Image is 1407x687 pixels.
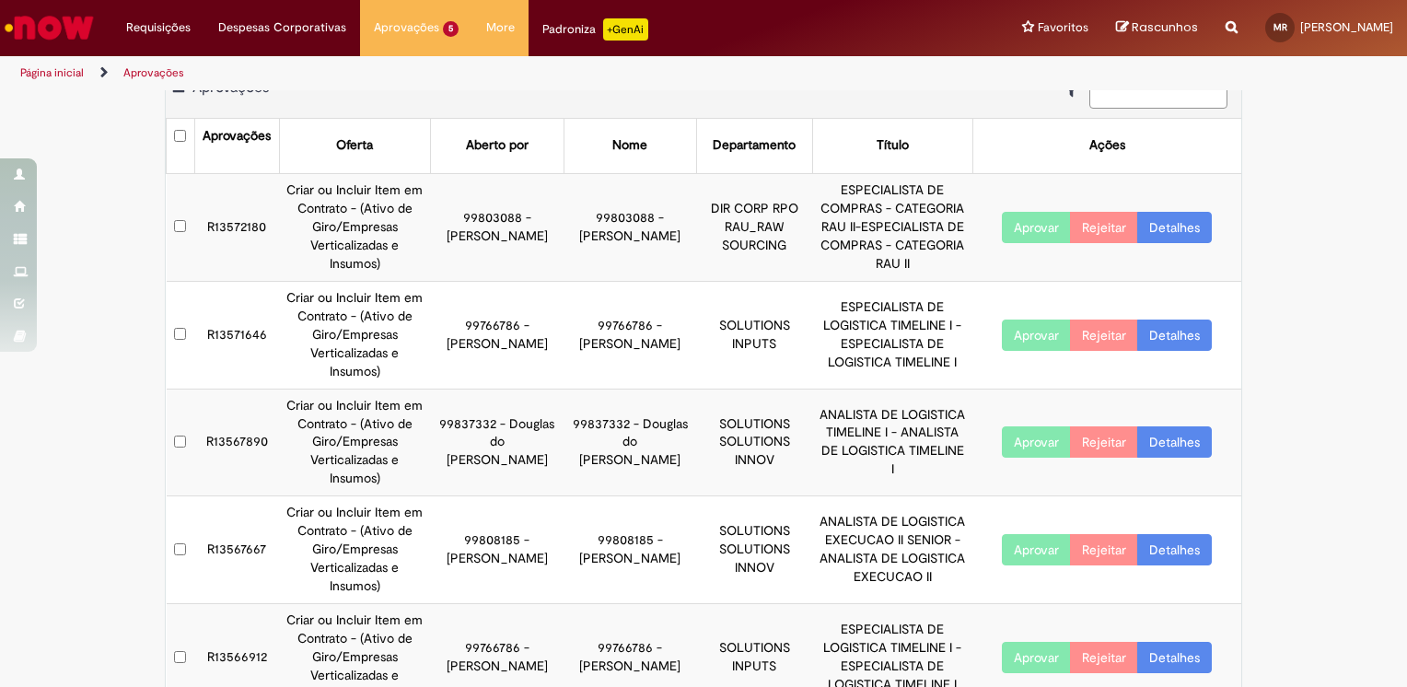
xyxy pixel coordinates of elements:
[713,136,796,155] div: Departamento
[1070,642,1138,673] button: Rejeitar
[1038,18,1088,37] span: Favoritos
[203,127,271,146] div: Aprovações
[1137,426,1212,458] a: Detalhes
[1002,320,1071,351] button: Aprovar
[430,173,564,281] td: 99803088 - [PERSON_NAME]
[466,136,529,155] div: Aberto por
[1137,642,1212,673] a: Detalhes
[443,21,459,37] span: 5
[542,18,648,41] div: Padroniza
[1070,320,1138,351] button: Rejeitar
[194,281,279,389] td: R13571646
[194,119,279,173] th: Aprovações
[1066,85,1086,98] i: Mostrar filtros para: Suas Solicitações
[877,136,909,155] div: Título
[123,65,184,80] a: Aprovações
[612,136,647,155] div: Nome
[374,18,439,37] span: Aprovações
[430,496,564,604] td: 99808185 - [PERSON_NAME]
[194,496,279,604] td: R13567667
[486,18,515,37] span: More
[336,136,373,155] div: Oferta
[430,389,564,496] td: 99837332 - Douglas do [PERSON_NAME]
[1273,21,1287,33] span: MR
[564,173,697,281] td: 99803088 - [PERSON_NAME]
[126,18,191,37] span: Requisições
[14,56,924,90] ul: Trilhas de página
[194,389,279,496] td: R13567890
[812,173,972,281] td: ESPECIALISTA DE COMPRAS - CATEGORIA RAU II-ESPECIALISTA DE COMPRAS - CATEGORIA RAU II
[279,389,430,496] td: Criar ou Incluir Item em Contrato - (Ativo de Giro/Empresas Verticalizadas e Insumos)
[430,281,564,389] td: 99766786 - [PERSON_NAME]
[697,389,812,496] td: SOLUTIONS SOLUTIONS INNOV
[1300,19,1393,35] span: [PERSON_NAME]
[1070,534,1138,565] button: Rejeitar
[1137,534,1212,565] a: Detalhes
[1002,426,1071,458] button: Aprovar
[1070,212,1138,243] button: Rejeitar
[1137,320,1212,351] a: Detalhes
[279,496,430,604] td: Criar ou Incluir Item em Contrato - (Ativo de Giro/Empresas Verticalizadas e Insumos)
[564,496,697,604] td: 99808185 - [PERSON_NAME]
[812,496,972,604] td: ANALISTA DE LOGISTICA EXECUCAO II SENIOR - ANALISTA DE LOGISTICA EXECUCAO II
[194,173,279,281] td: R13572180
[279,281,430,389] td: Criar ou Incluir Item em Contrato - (Ativo de Giro/Empresas Verticalizadas e Insumos)
[2,9,97,46] img: ServiceNow
[812,389,972,496] td: ANALISTA DE LOGISTICA TIMELINE I - ANALISTA DE LOGISTICA TIMELINE I
[279,173,430,281] td: Criar ou Incluir Item em Contrato - (Ativo de Giro/Empresas Verticalizadas e Insumos)
[1089,136,1125,155] div: Ações
[192,78,269,97] span: Aprovações
[1132,18,1198,36] span: Rascunhos
[1137,212,1212,243] a: Detalhes
[20,65,84,80] a: Página inicial
[697,496,812,604] td: SOLUTIONS SOLUTIONS INNOV
[603,18,648,41] p: +GenAi
[1070,426,1138,458] button: Rejeitar
[697,281,812,389] td: SOLUTIONS INPUTS
[564,389,697,496] td: 99837332 - Douglas do [PERSON_NAME]
[1002,534,1071,565] button: Aprovar
[564,281,697,389] td: 99766786 - [PERSON_NAME]
[812,281,972,389] td: ESPECIALISTA DE LOGISTICA TIMELINE I - ESPECIALISTA DE LOGISTICA TIMELINE I
[697,173,812,281] td: DIR CORP RPO RAU_RAW SOURCING
[218,18,346,37] span: Despesas Corporativas
[1002,212,1071,243] button: Aprovar
[1116,19,1198,37] a: Rascunhos
[1002,642,1071,673] button: Aprovar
